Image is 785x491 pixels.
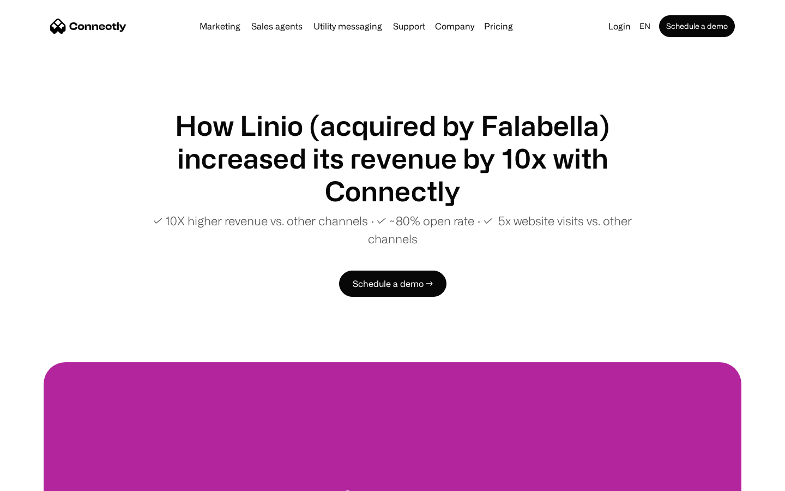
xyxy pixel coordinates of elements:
[309,22,387,31] a: Utility messaging
[435,19,474,34] div: Company
[480,22,517,31] a: Pricing
[339,271,446,297] a: Schedule a demo →
[639,19,650,34] div: en
[131,212,654,248] p: ✓ 10X higher revenue vs. other channels ∙ ✓ ~80% open rate ∙ ✓ 5x website visits vs. other channels
[604,19,635,34] a: Login
[22,472,65,487] ul: Language list
[195,22,245,31] a: Marketing
[131,109,654,207] h1: How Linio (acquired by Falabella) increased its revenue by 10x with Connectly
[389,22,430,31] a: Support
[11,471,65,487] aside: Language selected: English
[247,22,307,31] a: Sales agents
[659,15,735,37] a: Schedule a demo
